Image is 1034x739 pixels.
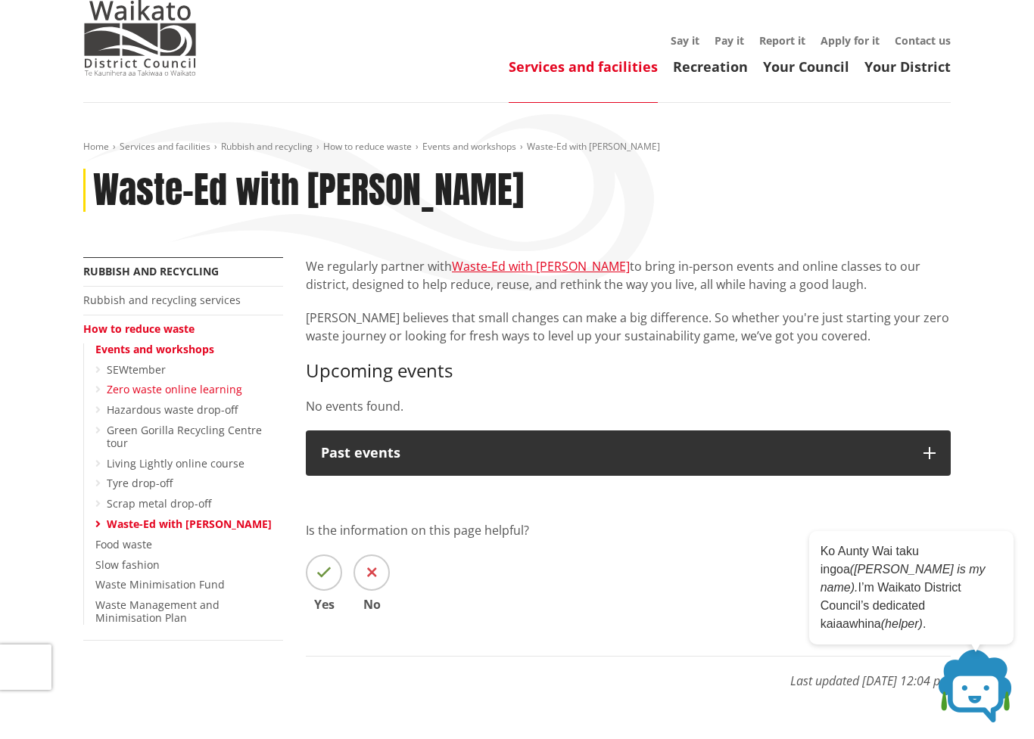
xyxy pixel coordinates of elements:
[821,542,1002,633] p: Ko Aunty Wai taku ingoa I’m Waikato District Council’s dedicated kaiaawhina .
[93,169,524,213] h1: Waste-Ed with [PERSON_NAME]
[107,517,272,531] a: Waste-Ed with [PERSON_NAME]
[527,140,660,153] span: Waste-Ed with [PERSON_NAME]
[864,57,951,76] a: Your District
[715,33,744,48] a: Pay it
[95,557,160,572] a: Slow fashion
[321,446,908,461] div: Past events
[671,33,699,48] a: Say it
[763,57,849,76] a: Your Council
[221,140,313,153] a: Rubbish and recycling
[306,598,342,610] span: Yes
[895,33,951,48] a: Contact us
[95,577,225,592] a: Waste Minimisation Fund
[107,476,173,490] a: Tyre drop-off
[107,456,244,470] a: Living Lightly online course
[83,321,195,336] a: How to reduce waste
[306,397,951,415] p: No events found.
[107,382,242,396] a: Zero waste online learning
[452,258,630,275] a: Waste-Ed with [PERSON_NAME]
[83,293,241,307] a: Rubbish and recycling services
[120,140,210,153] a: Services and facilities
[107,362,166,377] a: SEWtember
[323,140,412,153] a: How to reduce waste
[107,402,238,417] a: Hazardous waste drop-off
[306,309,951,345] p: [PERSON_NAME] believes that small changes can make a big difference. So whether you're just start...
[306,430,951,476] button: Past events
[95,342,214,356] a: Events and workshops
[821,563,986,594] em: ([PERSON_NAME] is my name).
[353,598,390,610] span: No
[821,33,880,48] a: Apply for it
[306,257,951,293] p: We regularly partner with to bring in-person events and online classes to our district, designed ...
[306,656,951,690] p: Last updated [DATE] 12:04 pm
[83,141,951,154] nav: breadcrumb
[306,360,951,382] h3: Upcoming events
[95,598,220,625] a: Waste Management and Minimisation Plan
[759,33,805,48] a: Report it
[673,57,748,76] a: Recreation
[83,140,109,153] a: Home
[107,496,211,511] a: Scrap metal drop-off
[509,57,658,76] a: Services and facilities
[83,264,219,278] a: Rubbish and recycling
[422,140,516,153] a: Events and workshops
[107,423,262,450] a: Green Gorilla Recycling Centre tour
[881,617,923,630] em: (helper)
[95,537,152,551] a: Food waste
[306,521,951,539] p: Is the information on this page helpful?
